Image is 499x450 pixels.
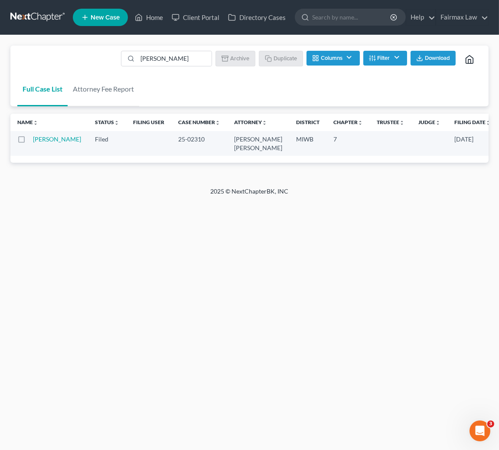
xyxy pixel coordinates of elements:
i: unfold_more [33,120,38,125]
td: 7 [326,131,370,156]
input: Search by name... [312,9,391,25]
a: Full Case List [17,72,68,106]
td: [PERSON_NAME] [PERSON_NAME] [227,131,289,156]
i: unfold_more [399,120,404,125]
a: Chapterunfold_more [333,119,363,125]
a: Directory Cases [224,10,290,25]
a: Help [406,10,435,25]
th: Filing User [126,114,171,131]
div: 2025 © NextChapterBK, INC [42,187,458,203]
i: unfold_more [358,120,363,125]
a: [PERSON_NAME] [33,135,81,143]
a: Fairmax Law [436,10,488,25]
span: 3 [487,420,494,427]
td: Filed [88,131,126,156]
a: Trusteeunfold_more [377,119,404,125]
a: Filing Dateunfold_more [454,119,491,125]
iframe: Intercom live chat [470,420,490,441]
td: [DATE] [447,131,498,156]
a: Judgeunfold_more [418,119,440,125]
i: unfold_more [262,120,267,125]
td: 25-02310 [171,131,227,156]
i: unfold_more [486,120,491,125]
td: MIWB [289,131,326,156]
i: unfold_more [215,120,220,125]
button: Filter [363,51,407,66]
a: Attorneyunfold_more [234,119,267,125]
i: unfold_more [114,120,119,125]
i: unfold_more [435,120,440,125]
span: Download [425,55,450,62]
a: Case Numberunfold_more [178,119,220,125]
th: District [289,114,326,131]
a: Home [130,10,167,25]
button: Download [411,51,456,66]
button: Columns [307,51,359,66]
a: Client Portal [167,10,224,25]
a: Statusunfold_more [95,119,119,125]
a: Nameunfold_more [17,119,38,125]
span: New Case [91,14,120,21]
a: Attorney Fee Report [68,72,139,106]
input: Search by name... [137,51,212,66]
